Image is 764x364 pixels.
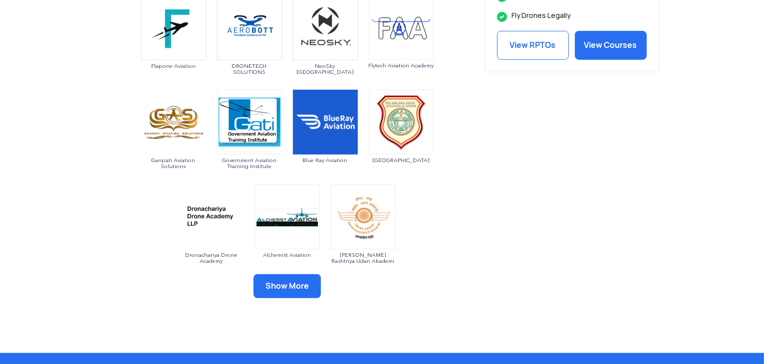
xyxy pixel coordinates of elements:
span: NeoSky [GEOGRAPHIC_DATA] [292,63,358,75]
img: ic_governmentaviation.png [217,90,282,155]
span: DRONETECH SOLUTIONS [217,63,282,75]
span: [GEOGRAPHIC_DATA] [368,157,434,163]
span: Blue Ray Aviation [292,157,358,163]
span: Ganpati Aviation Solutions [141,157,207,169]
a: View Courses [575,31,647,60]
img: ic_telanganastateaviation.png [369,90,434,155]
span: Dronachariya Drone Academy [179,252,245,264]
span: Alchemist Aviation [255,252,320,258]
span: Flytech Aviation Academy [368,62,434,68]
a: DRONETECH SOLUTIONS [217,22,282,75]
span: [PERSON_NAME] Rashtriya Udan Akademi [330,252,396,264]
button: Show More [254,274,321,298]
a: NeoSky [GEOGRAPHIC_DATA] [292,22,358,75]
img: ic_indiragandhi.png [331,184,396,249]
a: View RPTOs [497,31,569,60]
img: ic_ganpati.png [141,90,206,155]
img: ic_dronachariya.png [179,184,244,249]
span: Government Aviation Training Institute [217,157,282,169]
a: Flapone Aviation [141,22,207,69]
img: ic_blueray.png [293,90,358,155]
li: Fly Drones Legally [497,11,647,20]
img: ic_alchemistaviation.png [255,184,320,249]
span: Flapone Aviation [141,63,207,69]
